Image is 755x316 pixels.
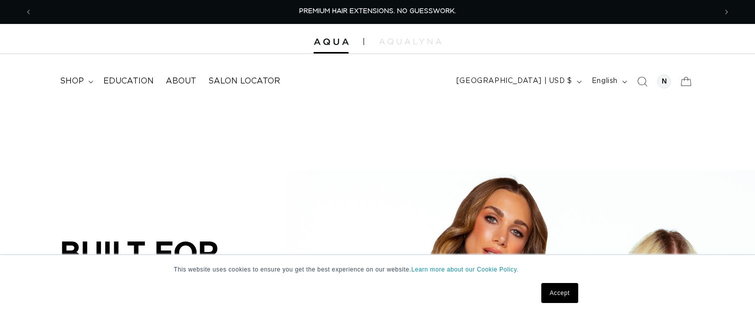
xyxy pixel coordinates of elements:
[592,76,618,86] span: English
[456,76,572,86] span: [GEOGRAPHIC_DATA] | USD $
[160,70,202,92] a: About
[716,2,738,21] button: Next announcement
[103,76,154,86] span: Education
[631,70,653,92] summary: Search
[60,76,84,86] span: shop
[202,70,286,92] a: Salon Locator
[174,265,581,274] p: This website uses cookies to ensure you get the best experience on our website.
[450,72,586,91] button: [GEOGRAPHIC_DATA] | USD $
[541,283,578,303] a: Accept
[314,38,349,45] img: Aqua Hair Extensions
[586,72,631,91] button: English
[17,2,39,21] button: Previous announcement
[54,70,97,92] summary: shop
[208,76,280,86] span: Salon Locator
[97,70,160,92] a: Education
[379,38,441,44] img: aqualyna.com
[299,8,456,14] span: PREMIUM HAIR EXTENSIONS. NO GUESSWORK.
[166,76,196,86] span: About
[411,266,519,273] a: Learn more about our Cookie Policy.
